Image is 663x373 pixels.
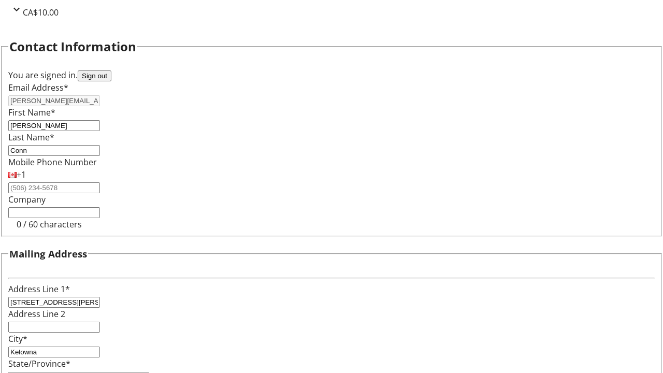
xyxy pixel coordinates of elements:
label: Email Address* [8,82,68,93]
input: (506) 234-5678 [8,182,100,193]
label: Address Line 1* [8,283,70,295]
input: City [8,347,100,357]
h2: Contact Information [9,37,136,56]
div: You are signed in. [8,69,655,81]
label: First Name* [8,107,55,118]
h3: Mailing Address [9,247,87,261]
label: Address Line 2 [8,308,65,320]
label: Last Name* [8,132,54,143]
label: City* [8,333,27,345]
label: Mobile Phone Number [8,156,97,168]
input: Address [8,297,100,308]
label: State/Province* [8,358,70,369]
tr-character-limit: 0 / 60 characters [17,219,82,230]
span: CA$10.00 [23,7,59,18]
label: Company [8,194,46,205]
button: Sign out [78,70,111,81]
